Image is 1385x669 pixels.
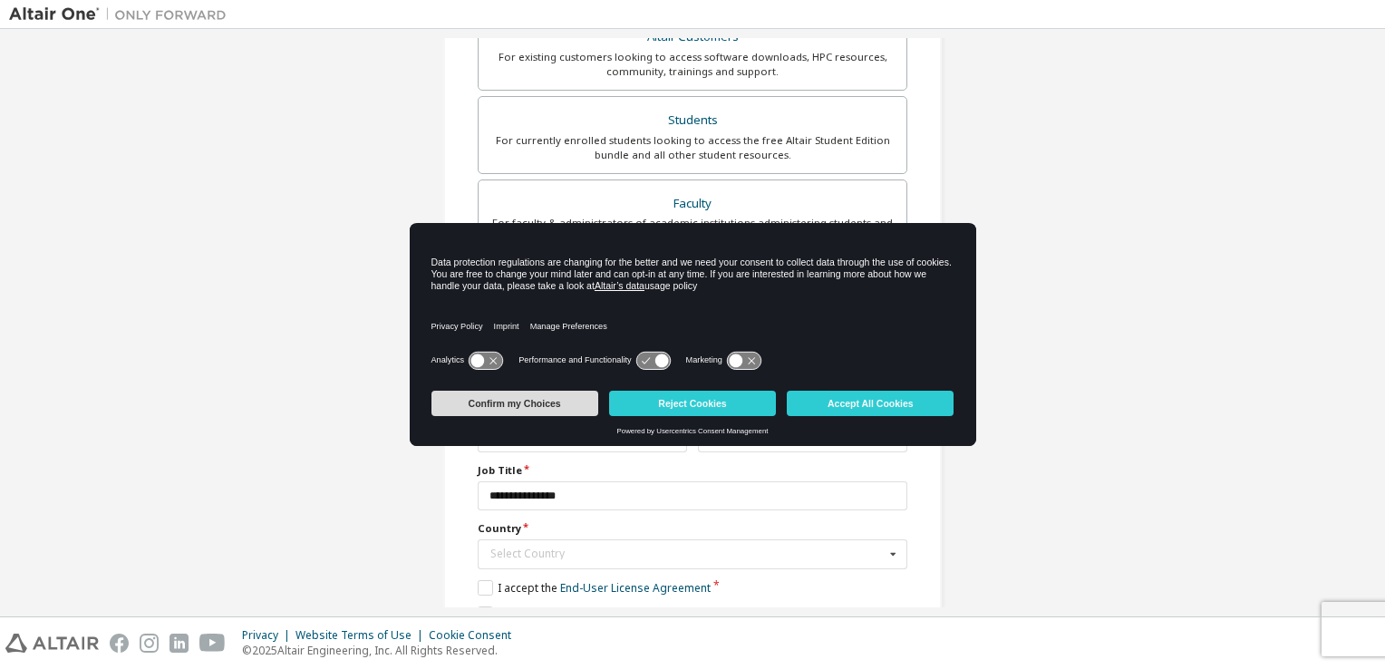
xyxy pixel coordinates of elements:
div: Select Country [490,548,885,559]
label: I accept the [478,580,711,596]
img: Altair One [9,5,236,24]
img: altair_logo.svg [5,634,99,653]
div: Students [489,108,896,133]
img: youtube.svg [199,634,226,653]
div: For currently enrolled students looking to access the free Altair Student Edition bundle and all ... [489,133,896,162]
div: Faculty [489,191,896,217]
label: I would like to receive marketing emails from Altair [478,606,760,622]
div: Privacy [242,628,295,643]
a: End-User License Agreement [560,580,711,596]
img: linkedin.svg [169,634,189,653]
div: For existing customers looking to access software downloads, HPC resources, community, trainings ... [489,50,896,79]
img: facebook.svg [110,634,129,653]
div: For faculty & administrators of academic institutions administering students and accessing softwa... [489,216,896,245]
div: Website Terms of Use [295,628,429,643]
img: instagram.svg [140,634,159,653]
label: Job Title [478,463,907,478]
div: Cookie Consent [429,628,522,643]
p: © 2025 Altair Engineering, Inc. All Rights Reserved. [242,643,522,658]
label: Country [478,521,907,536]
